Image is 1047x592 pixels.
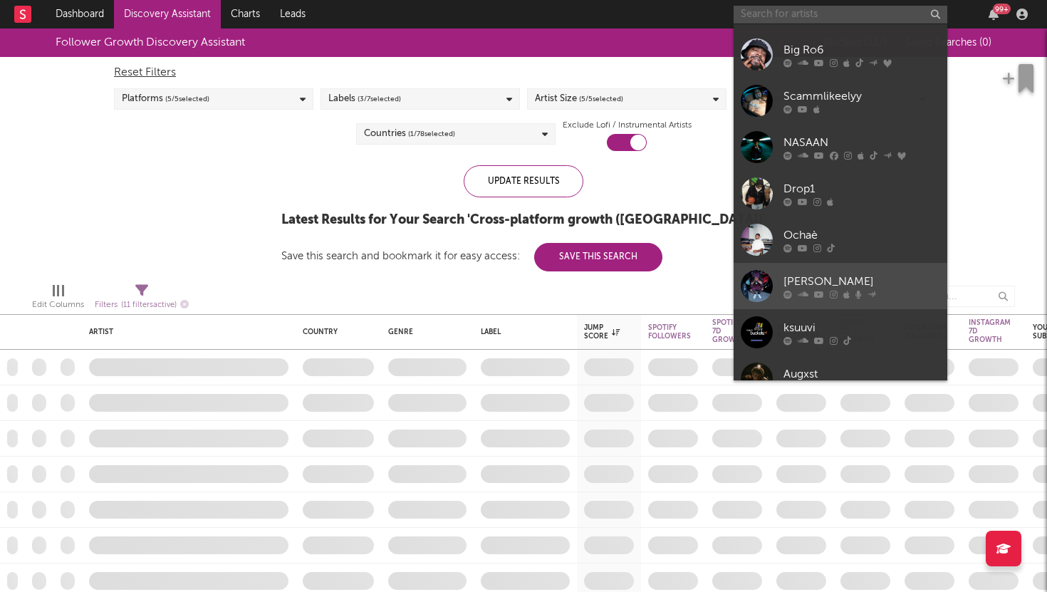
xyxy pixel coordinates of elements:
a: Augxst [734,355,947,402]
div: NASAAN [783,134,940,151]
div: Drop1 [783,180,940,197]
a: Drop1 [734,170,947,217]
div: Platforms [122,90,209,108]
a: NASAAN [734,124,947,170]
div: Labels [328,90,401,108]
div: [PERSON_NAME] [783,273,940,290]
label: Exclude Lofi / Instrumental Artists [563,117,692,134]
div: 99 + [993,4,1011,14]
span: ( 3 / 7 selected) [358,90,401,108]
div: Label [481,328,563,336]
div: Spotify Followers [648,323,691,341]
a: Scammlikeelyy [734,78,947,124]
a: Big Ro6 [734,31,947,78]
span: ( 5 / 5 selected) [579,90,623,108]
div: Big Ro6 [783,41,940,58]
input: Search... [908,286,1015,307]
div: Filters [95,296,189,314]
div: Artist [89,328,281,336]
span: Saved Searches [905,38,991,48]
div: Latest Results for Your Search ' Cross-platform growth ([GEOGRAPHIC_DATA]) ' [281,212,766,229]
div: Instagram 7D Growth [969,318,1011,344]
a: Ochaè [734,217,947,263]
a: ksuuvi [734,309,947,355]
div: Update Results [464,165,583,197]
div: Recently Viewed [741,11,940,28]
input: Search for artists [734,6,947,24]
a: [PERSON_NAME] [734,263,947,309]
span: ( 11 filters active) [121,301,177,309]
div: Reset Filters [114,64,933,81]
span: ( 1 / 78 selected) [408,125,455,142]
span: ( 0 ) [979,38,991,48]
div: ksuuvi [783,319,940,336]
div: Edit Columns [32,296,84,313]
div: Edit Columns [32,279,84,320]
div: Spotify 7D Growth [712,318,746,344]
div: Jump Score [584,323,620,341]
div: Genre [388,328,459,336]
div: Save this search and bookmark it for easy access: [281,251,662,261]
div: Countries [364,125,455,142]
div: Country [303,328,367,336]
div: Follower Growth Discovery Assistant [56,34,245,51]
div: Artist Size [535,90,623,108]
div: Scammlikeelyy [783,88,940,105]
div: Ochaè [783,227,940,244]
span: ( 5 / 5 selected) [165,90,209,108]
div: Filters(11 filters active) [95,279,189,320]
button: Save This Search [534,243,662,271]
div: Augxst [783,365,940,383]
button: 99+ [989,9,999,20]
